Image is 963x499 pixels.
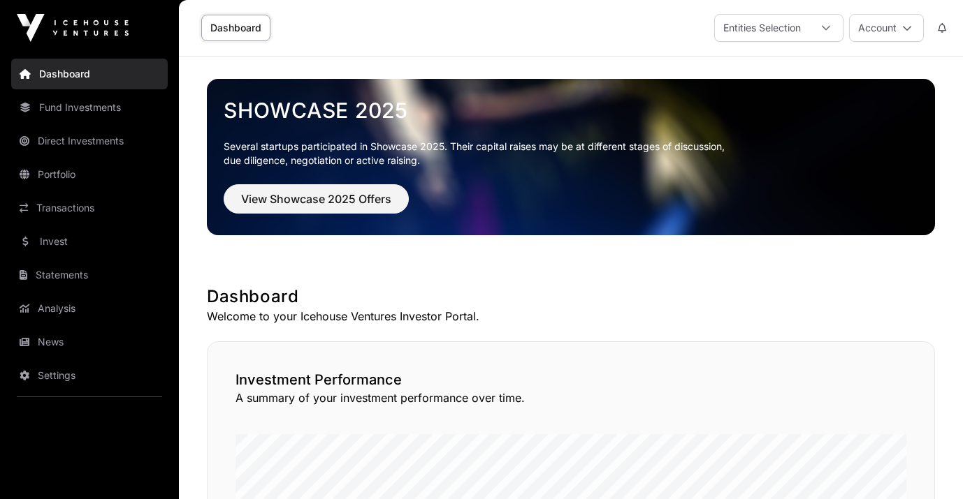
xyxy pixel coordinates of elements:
a: Invest [11,226,168,257]
a: Direct Investments [11,126,168,156]
a: Dashboard [11,59,168,89]
iframe: Chat Widget [893,432,963,499]
img: Showcase 2025 [207,79,935,235]
img: Icehouse Ventures Logo [17,14,129,42]
p: Welcome to your Icehouse Ventures Investor Portal. [207,308,935,325]
a: Portfolio [11,159,168,190]
a: View Showcase 2025 Offers [224,198,409,212]
button: Account [849,14,924,42]
a: Showcase 2025 [224,98,918,123]
a: Dashboard [201,15,270,41]
span: View Showcase 2025 Offers [241,191,391,207]
a: News [11,327,168,357]
p: A summary of your investment performance over time. [236,389,906,406]
a: Statements [11,260,168,290]
h2: Investment Performance [236,370,906,389]
a: Settings [11,360,168,391]
div: Entities Selection [715,15,809,41]
a: Transactions [11,193,168,223]
a: Analysis [11,293,168,324]
button: View Showcase 2025 Offers [224,184,409,214]
p: Several startups participated in Showcase 2025. Their capital raises may be at different stages o... [224,140,918,167]
h1: Dashboard [207,285,935,308]
a: Fund Investments [11,92,168,123]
